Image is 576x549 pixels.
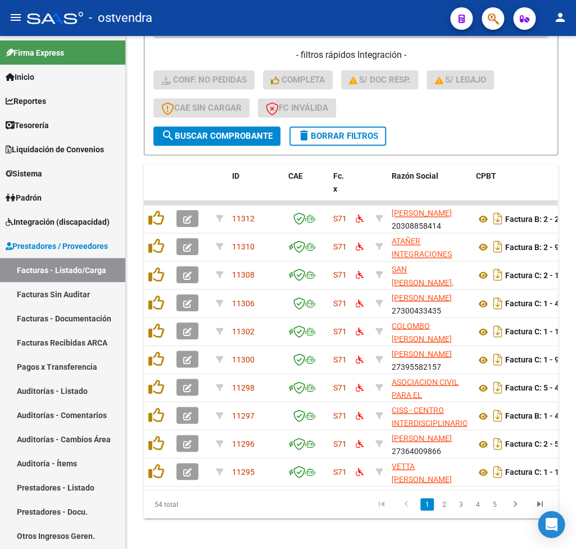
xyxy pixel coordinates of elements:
span: - ostvendra [89,6,152,30]
div: 27300433435 [392,291,467,315]
a: 5 [488,498,501,510]
span: CAE [288,171,303,180]
span: [PERSON_NAME] [392,349,452,358]
span: FC Inválida [266,103,328,113]
span: COLOMBO [PERSON_NAME] [392,321,452,343]
span: [PERSON_NAME] [392,208,452,217]
div: 30697586942 [392,375,467,399]
button: CAE SIN CARGAR [153,98,250,117]
li: page 3 [452,494,469,514]
i: Descargar documento [491,210,505,228]
datatable-header-cell: ID [228,164,284,214]
div: 27338341240 [392,319,467,343]
span: S71 [333,355,347,364]
button: Buscar Comprobante [153,126,280,146]
strong: Factura B: 1 - 4302 [505,411,573,420]
span: Sistema [6,167,42,180]
button: Completa [263,70,333,89]
div: 27364009866 [392,432,467,455]
a: 1 [420,498,434,510]
div: 30715974378 [392,403,467,427]
strong: Factura C: 1 - 470 [505,299,568,308]
span: [PERSON_NAME] [392,433,452,442]
i: Descargar documento [491,322,505,340]
button: S/ legajo [427,70,494,89]
span: Prestadores / Proveedores [6,240,108,252]
span: CPBT [476,171,496,180]
a: go to previous page [396,498,417,510]
li: page 5 [486,494,503,514]
strong: Factura C: 1 - 182 [505,327,568,336]
span: S71 [333,242,347,251]
span: S71 [333,439,347,448]
i: Descargar documento [491,462,505,480]
div: Open Intercom Messenger [538,511,565,538]
span: 11302 [232,326,255,335]
li: page 4 [469,494,486,514]
span: Reportes [6,95,46,107]
span: S71 [333,270,347,279]
div: 30712227717 [392,263,467,287]
span: Tesorería [6,119,49,131]
i: Descargar documento [491,294,505,312]
span: S71 [333,383,347,392]
div: 27395582157 [392,347,467,371]
a: go to last page [529,498,551,510]
a: go to first page [371,498,392,510]
span: Razón Social [392,171,438,180]
span: Integración (discapacidad) [6,216,110,228]
mat-icon: search [161,129,175,142]
mat-icon: menu [9,11,22,24]
button: S/ Doc Resp. [341,70,419,89]
span: Buscar Comprobante [161,131,273,141]
h4: - filtros rápidos Integración - [153,49,548,61]
mat-icon: person [554,11,567,24]
strong: Factura C: 1 - 951 [505,355,568,364]
i: Descargar documento [491,378,505,396]
a: 3 [454,498,468,510]
i: Descargar documento [491,406,505,424]
span: 11297 [232,411,255,420]
span: Inicio [6,71,34,83]
strong: Factura B: 2 - 2255 [505,215,573,224]
span: Firma Express [6,47,64,59]
span: S/ legajo [434,75,486,85]
i: Descargar documento [491,238,505,256]
i: Descargar documento [491,350,505,368]
span: Borrar Filtros [297,131,378,141]
span: 11308 [232,270,255,279]
datatable-header-cell: Razón Social [387,164,471,214]
strong: Factura B: 2 - 9920 [505,243,573,252]
div: 27385212300 [392,460,467,483]
span: 11298 [232,383,255,392]
span: SAN [PERSON_NAME], [PERSON_NAME], [PERSON_NAME], [PERSON_NAME] [392,265,453,325]
button: Borrar Filtros [289,126,386,146]
span: 11312 [232,214,255,223]
span: S71 [333,326,347,335]
span: S71 [333,298,347,307]
datatable-header-cell: Fc. x [329,164,351,214]
a: 4 [471,498,484,510]
span: Padrón [6,192,42,204]
span: CAE SIN CARGAR [161,103,242,113]
span: 11295 [232,467,255,476]
datatable-header-cell: CAE [284,164,329,214]
span: S/ Doc Resp. [349,75,411,85]
span: CISS - CENTRO INTERDISCIPLINARIO DE SERVICIOS DE SALUD S.R.L. [392,405,468,452]
button: FC Inválida [258,98,336,117]
span: ASOCIACION CIVIL PARA EL DESARROLLO DE LA EDUCACION ESPECIAL Y LA INTEGRACION ADEEI [392,377,466,450]
span: S71 [333,467,347,476]
i: Descargar documento [491,434,505,452]
span: 11300 [232,355,255,364]
strong: Factura C: 1 - 1037 [505,468,573,477]
i: Descargar documento [491,266,505,284]
span: Conf. no pedidas [161,75,247,85]
span: S71 [333,214,347,223]
span: VETTA [PERSON_NAME] [392,461,452,483]
span: 11296 [232,439,255,448]
button: Conf. no pedidas [153,70,255,89]
li: page 2 [436,494,452,514]
a: go to next page [505,498,526,510]
mat-icon: delete [297,129,311,142]
span: Completa [271,75,325,85]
